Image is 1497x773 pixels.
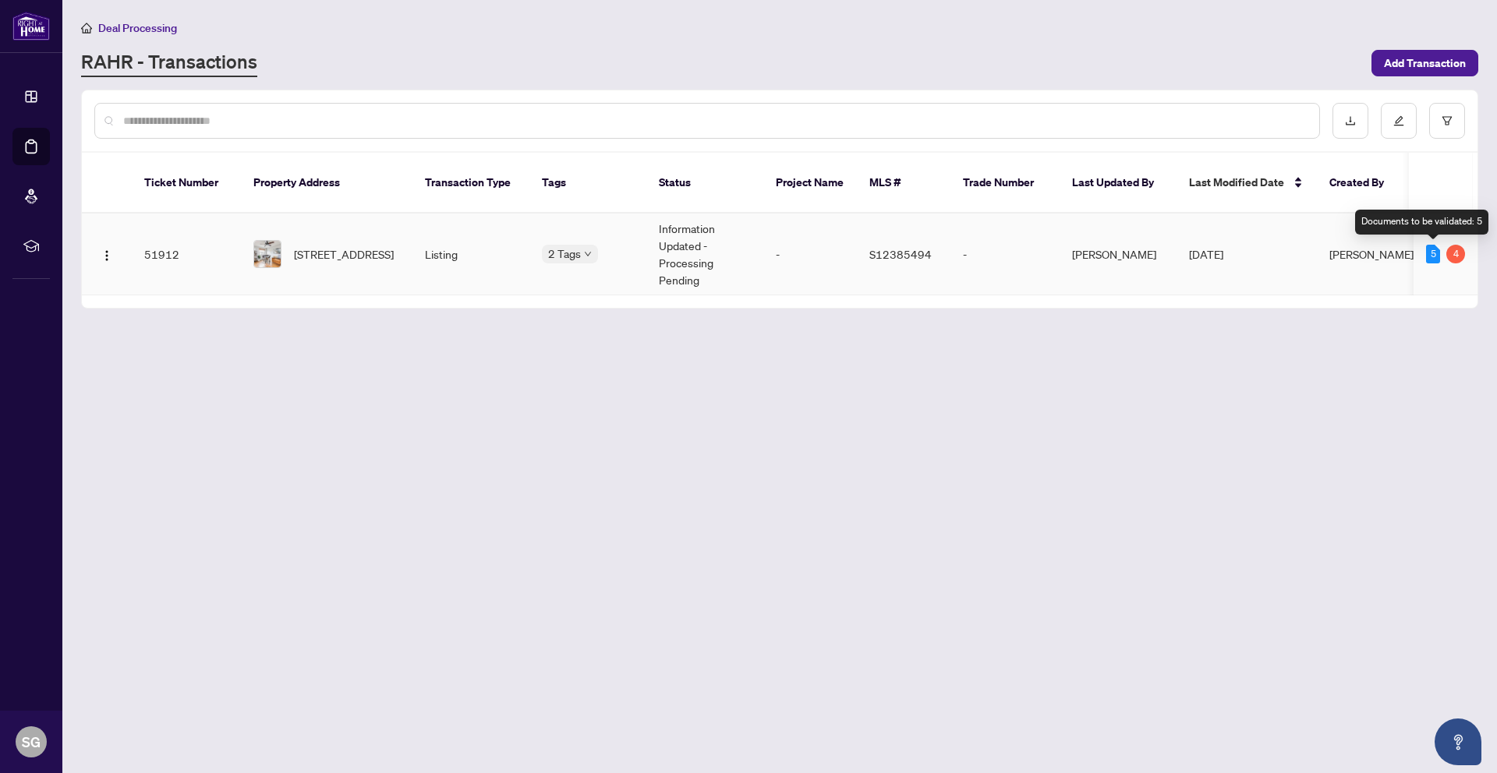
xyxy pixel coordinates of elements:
span: SG [22,731,41,753]
td: [PERSON_NAME] [1060,214,1177,295]
a: RAHR - Transactions [81,49,257,77]
span: 2 Tags [548,245,581,263]
span: Add Transaction [1384,51,1466,76]
th: Property Address [241,153,412,214]
td: 51912 [132,214,241,295]
img: Logo [101,249,113,262]
td: - [763,214,857,295]
th: Ticket Number [132,153,241,214]
th: Trade Number [950,153,1060,214]
td: - [950,214,1060,295]
span: [DATE] [1189,247,1223,261]
img: thumbnail-img [254,241,281,267]
span: Deal Processing [98,21,177,35]
span: home [81,23,92,34]
span: download [1345,115,1356,126]
button: download [1332,103,1368,139]
th: Last Modified Date [1177,153,1317,214]
div: Documents to be validated: 5 [1355,210,1488,235]
th: Status [646,153,763,214]
button: filter [1429,103,1465,139]
th: Created By [1317,153,1410,214]
td: Information Updated - Processing Pending [646,214,763,295]
span: edit [1393,115,1404,126]
button: edit [1381,103,1417,139]
span: [PERSON_NAME] [1329,247,1414,261]
th: MLS # [857,153,950,214]
span: S12385494 [869,247,932,261]
span: down [584,250,592,258]
th: Last Updated By [1060,153,1177,214]
span: filter [1442,115,1453,126]
div: 4 [1446,245,1465,263]
span: Last Modified Date [1189,174,1284,191]
td: Listing [412,214,529,295]
span: [STREET_ADDRESS] [294,245,394,263]
button: Open asap [1435,718,1481,765]
th: Tags [529,153,646,214]
button: Logo [94,242,119,266]
img: logo [12,12,50,41]
th: Transaction Type [412,153,529,214]
th: Project Name [763,153,857,214]
button: Add Transaction [1371,50,1478,76]
div: 5 [1426,245,1440,263]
